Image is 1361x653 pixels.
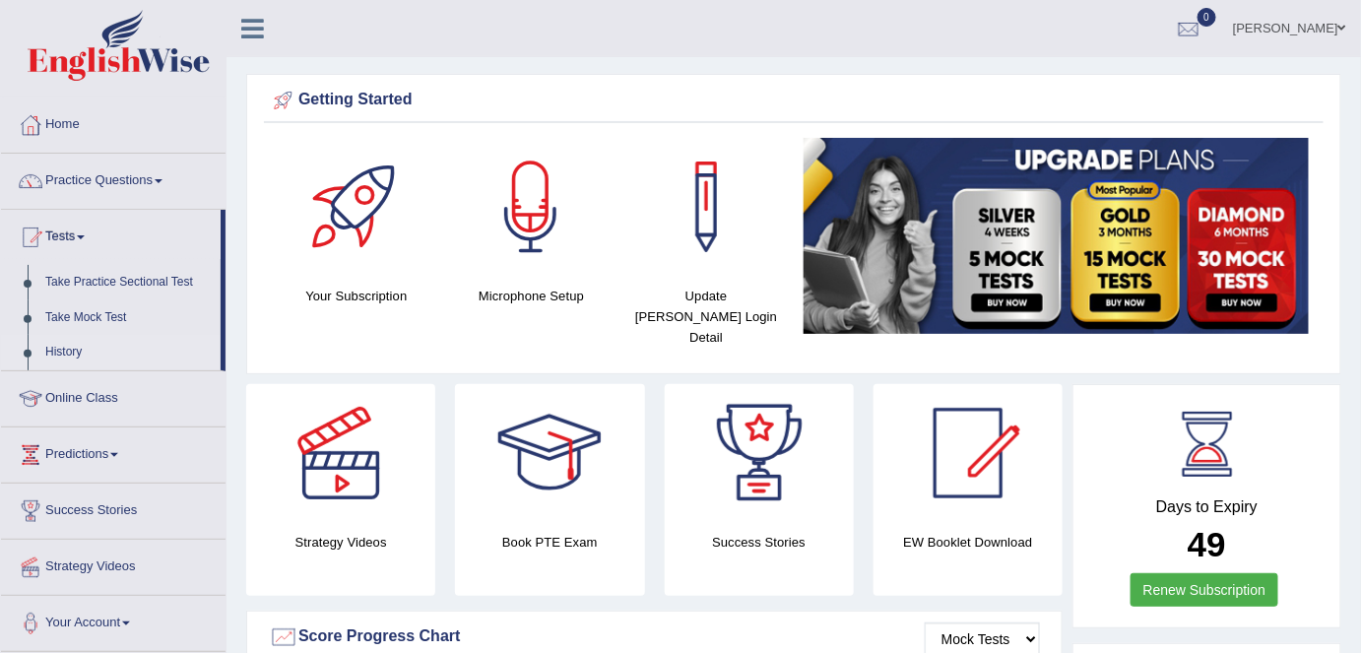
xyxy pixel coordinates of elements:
a: Practice Questions [1,154,226,203]
a: Strategy Videos [1,540,226,589]
a: Renew Subscription [1131,573,1279,607]
div: Score Progress Chart [269,622,1040,652]
h4: Microphone Setup [454,286,610,306]
span: 0 [1198,8,1217,27]
a: Online Class [1,371,226,421]
a: Tests [1,210,221,259]
a: Success Stories [1,484,226,533]
a: Take Mock Test [36,300,221,336]
h4: Success Stories [665,532,854,553]
h4: Days to Expiry [1095,498,1319,516]
div: Getting Started [269,86,1319,115]
h4: Your Subscription [279,286,434,306]
img: small5.jpg [804,138,1309,334]
h4: Book PTE Exam [455,532,644,553]
a: Take Practice Sectional Test [36,265,221,300]
a: Home [1,98,226,147]
a: History [36,335,221,370]
a: Your Account [1,596,226,645]
b: 49 [1188,525,1226,563]
a: Predictions [1,427,226,477]
h4: EW Booklet Download [874,532,1063,553]
h4: Update [PERSON_NAME] Login Detail [628,286,784,348]
h4: Strategy Videos [246,532,435,553]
